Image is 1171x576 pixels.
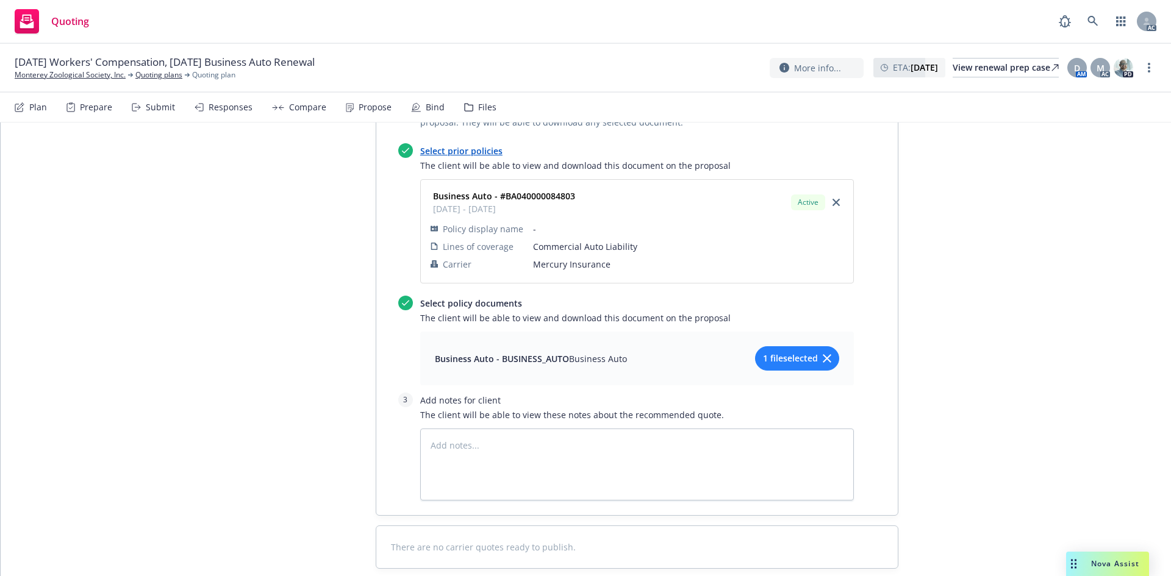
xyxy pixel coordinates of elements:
[1066,552,1081,576] div: Drag to move
[391,541,883,553] span: There are no carrier quotes ready to publish.
[10,4,94,38] a: Quoting
[1109,9,1133,34] a: Switch app
[192,69,235,80] span: Quoting plan
[435,353,569,364] span: Business Auto - BUSINESS_AUTO
[398,393,413,407] div: 3
[420,408,854,421] span: The client will be able to view these notes about the recommended quote.
[1074,62,1080,74] span: D
[569,353,627,364] span: Business Auto
[135,69,182,80] a: Quoting plans
[1081,9,1105,34] a: Search
[533,222,843,235] span: -
[443,222,523,235] span: Policy display name
[433,202,575,215] span: [DATE] - [DATE]
[426,102,445,112] div: Bind
[953,58,1059,77] a: View renewal prep case
[443,258,471,271] span: Carrier
[359,102,392,112] div: Propose
[1066,552,1149,576] button: Nova Assist
[1097,62,1105,74] span: M
[1142,60,1156,75] a: more
[51,16,89,26] span: Quoting
[1053,9,1077,34] a: Report a Bug
[763,352,818,364] span: 1 file selected
[146,102,175,112] div: Submit
[15,55,315,69] span: [DATE] Workers' Compensation, [DATE] Business Auto Renewal
[420,159,854,172] span: The client will be able to view and download this document on the proposal
[1114,58,1133,77] img: photo
[420,394,501,406] a: Add notes for client
[911,62,938,73] strong: [DATE]
[478,102,496,112] div: Files
[289,102,326,112] div: Compare
[1091,558,1139,569] span: Nova Assist
[829,195,843,210] a: close
[80,102,112,112] div: Prepare
[15,69,126,80] a: Monterey Zoological Society, Inc.
[420,297,522,309] a: Select policy documents
[893,61,938,74] span: ETA :
[209,102,252,112] div: Responses
[796,197,820,208] span: Active
[533,258,843,271] span: Mercury Insurance
[420,311,854,324] span: The client will be able to view and download this document on the proposal
[29,102,47,112] div: Plan
[443,240,514,253] span: Lines of coverage
[420,145,503,157] a: Select prior policies
[533,240,843,253] span: Commercial Auto Liability
[953,59,1059,77] div: View renewal prep case
[433,190,575,202] strong: Business Auto - #BA040000084803
[794,62,841,74] span: More info...
[755,346,839,371] button: 1 fileselected
[770,58,864,78] button: More info...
